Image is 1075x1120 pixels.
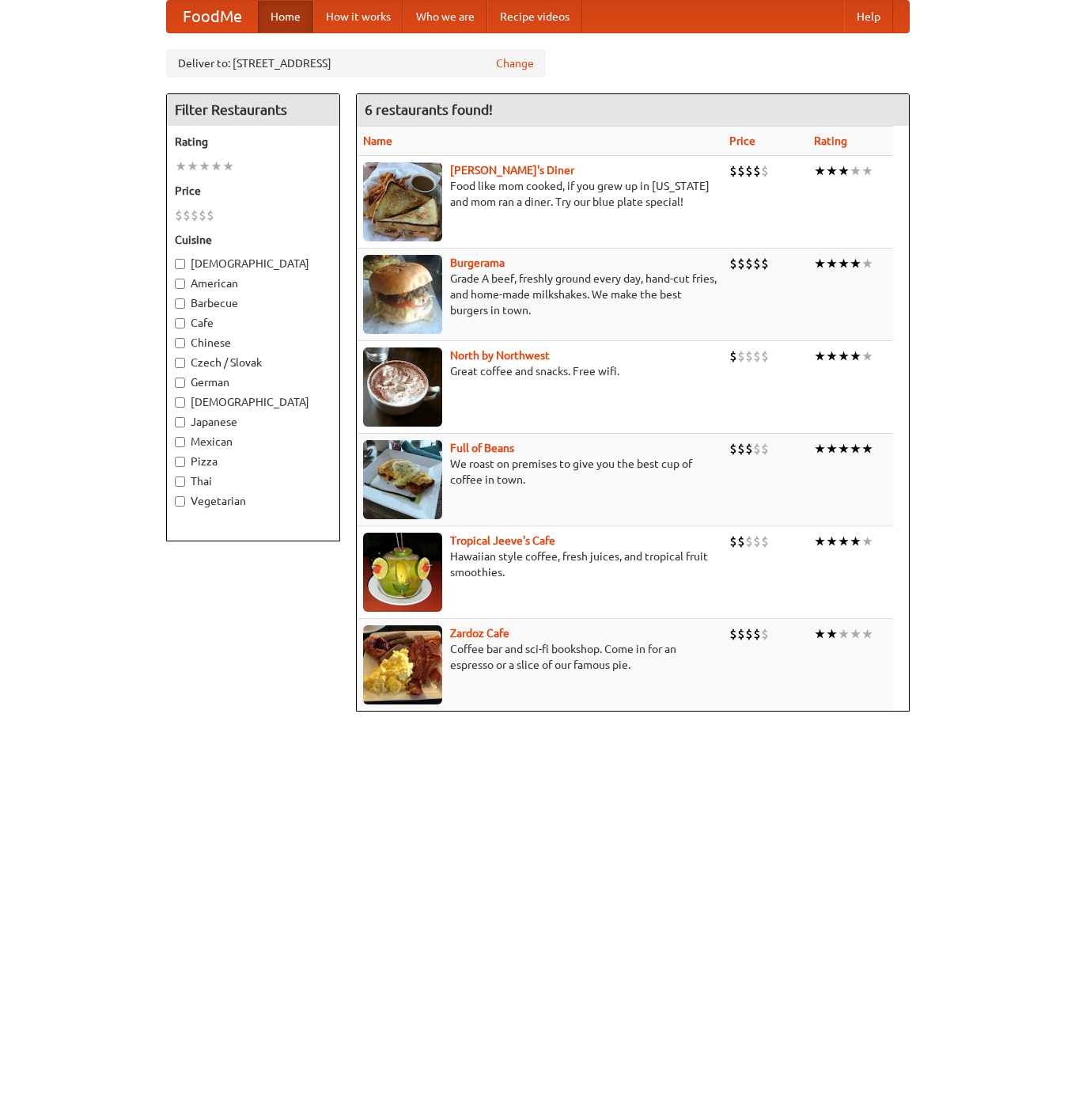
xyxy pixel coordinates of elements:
[175,207,183,224] li: $
[729,625,737,643] li: $
[838,440,850,457] li: ★
[814,533,826,550] li: ★
[838,255,850,272] li: ★
[175,394,331,410] label: [DEMOGRAPHIC_DATA]
[729,440,737,457] li: $
[737,533,745,550] li: $
[363,456,717,488] p: We roast on premises to give you the best cup of coffee in town.
[814,255,826,272] li: ★
[450,442,514,454] b: Full of Beans
[745,347,753,365] li: $
[191,207,199,224] li: $
[365,102,493,117] ng-pluralize: 6 restaurants found!
[222,158,234,175] li: ★
[175,414,331,430] label: Japanese
[838,625,850,643] li: ★
[450,164,574,177] b: [PERSON_NAME]'s Diner
[814,440,826,457] li: ★
[861,347,873,365] li: ★
[175,476,185,487] input: Thai
[363,347,442,427] img: north.jpg
[814,162,826,180] li: ★
[175,338,185,348] input: Chinese
[761,440,769,457] li: $
[167,94,339,126] h4: Filter Restaurants
[175,232,331,248] h5: Cuisine
[729,162,737,180] li: $
[363,363,717,379] p: Great coffee and snacks. Free wifi.
[175,134,331,150] h5: Rating
[258,1,313,32] a: Home
[450,349,550,362] a: North by Northwest
[861,440,873,457] li: ★
[753,255,761,272] li: $
[826,162,838,180] li: ★
[753,162,761,180] li: $
[175,358,185,368] input: Czech / Slovak
[175,437,185,447] input: Mexican
[826,440,838,457] li: ★
[175,315,331,331] label: Cafe
[826,533,838,550] li: ★
[363,440,442,519] img: beans.jpg
[496,55,534,71] a: Change
[175,493,331,509] label: Vegetarian
[753,440,761,457] li: $
[761,255,769,272] li: $
[175,397,185,408] input: [DEMOGRAPHIC_DATA]
[175,298,185,309] input: Barbecue
[729,135,755,147] a: Price
[450,256,505,269] a: Burgerama
[450,534,555,547] a: Tropical Jeeve's Cafe
[175,256,331,271] label: [DEMOGRAPHIC_DATA]
[761,533,769,550] li: $
[210,158,222,175] li: ★
[737,440,745,457] li: $
[487,1,582,32] a: Recipe videos
[861,162,873,180] li: ★
[737,347,745,365] li: $
[826,255,838,272] li: ★
[175,434,331,450] label: Mexican
[175,279,185,289] input: American
[363,271,717,318] p: Grade A beef, freshly ground every day, hand-cut fries, and home-made milkshakes. We make the bes...
[403,1,487,32] a: Who we are
[183,207,191,224] li: $
[175,158,187,175] li: ★
[861,255,873,272] li: ★
[814,135,847,147] a: Rating
[729,347,737,365] li: $
[175,374,331,390] label: German
[850,440,861,457] li: ★
[363,162,442,241] img: sallys.jpg
[838,162,850,180] li: ★
[175,473,331,489] label: Thai
[175,417,185,427] input: Japanese
[729,255,737,272] li: $
[838,347,850,365] li: ★
[175,496,185,507] input: Vegetarian
[850,533,861,550] li: ★
[363,135,392,147] a: Name
[175,335,331,351] label: Chinese
[753,347,761,365] li: $
[745,162,753,180] li: $
[175,275,331,291] label: American
[753,625,761,643] li: $
[175,183,331,199] h5: Price
[737,625,745,643] li: $
[363,255,442,334] img: burgerama.jpg
[850,162,861,180] li: ★
[844,1,893,32] a: Help
[175,259,185,269] input: [DEMOGRAPHIC_DATA]
[745,255,753,272] li: $
[450,627,509,640] a: Zardoz Cafe
[167,1,258,32] a: FoodMe
[850,625,861,643] li: ★
[814,625,826,643] li: ★
[850,347,861,365] li: ★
